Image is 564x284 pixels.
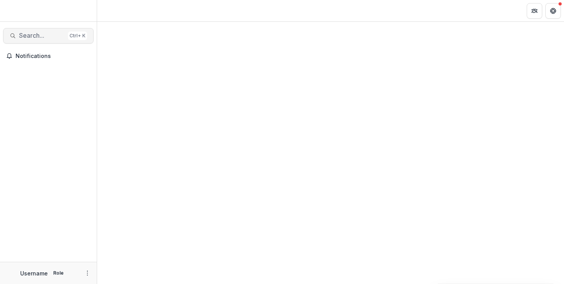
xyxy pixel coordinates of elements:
span: Notifications [16,53,91,60]
p: Role [51,270,66,277]
button: Get Help [545,3,561,19]
button: Search... [3,28,94,44]
button: More [83,268,92,278]
p: Username [20,269,48,277]
nav: breadcrumb [100,5,133,16]
button: Partners [527,3,542,19]
button: Notifications [3,50,94,62]
span: Search... [19,32,65,39]
div: Ctrl + K [68,32,87,40]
